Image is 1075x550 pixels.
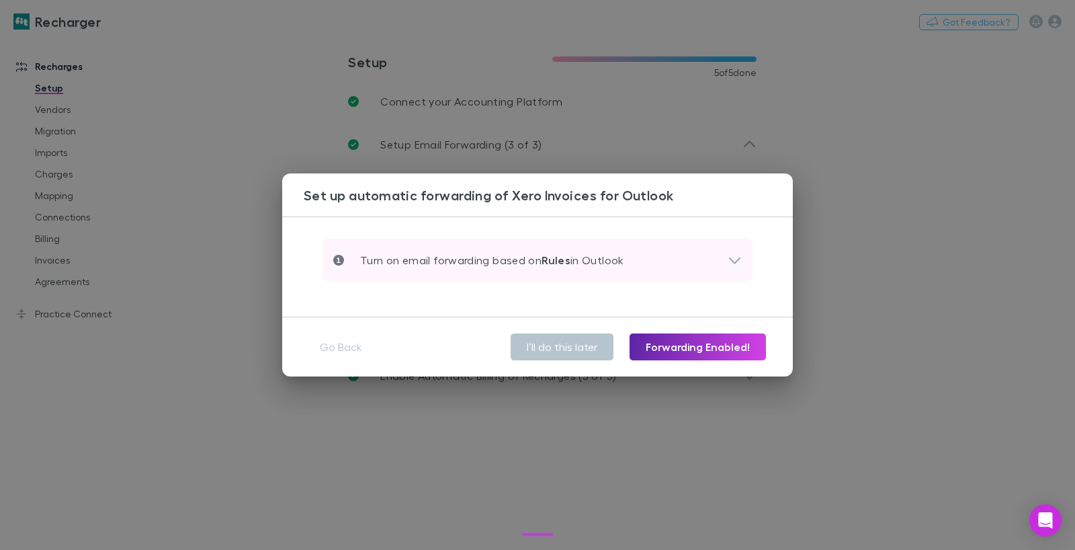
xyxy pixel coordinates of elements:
p: Turn on email forwarding based on in Outlook [344,252,624,268]
div: Turn on email forwarding based onRulesin Outlook [322,239,752,282]
div: Open Intercom Messenger [1029,504,1062,537]
strong: Rules [542,253,570,267]
button: Forwarding Enabled! [630,333,766,360]
button: Go Back [309,333,373,360]
h3: Set up automatic forwarding of Xero Invoices for Outlook [304,187,793,203]
button: I’ll do this later [511,333,613,360]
